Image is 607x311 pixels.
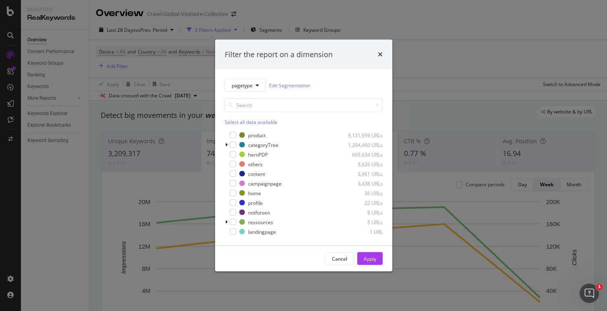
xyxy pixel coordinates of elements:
[248,132,265,138] div: product
[343,228,383,235] div: 1 URL
[248,209,270,216] div: notforseo
[225,98,383,112] input: Search
[248,180,282,187] div: campaignpage
[596,284,603,290] span: 1
[357,252,383,265] button: Apply
[364,255,376,262] div: Apply
[343,170,383,177] div: 3,961 URLs
[343,180,383,187] div: 3,438 URLs
[248,199,263,206] div: profile
[248,170,265,177] div: content
[343,161,383,167] div: 5,626 URLs
[580,284,599,303] iframe: Intercom live chat
[248,228,276,235] div: landingpage
[343,199,383,206] div: 22 URLs
[332,255,347,262] div: Cancel
[225,119,383,126] div: Select all data available
[225,49,333,60] div: Filter the report on a dimension
[343,132,383,138] div: 9,131,959 URLs
[248,189,261,196] div: home
[343,141,383,148] div: 1,294,460 URLs
[248,151,268,158] div: heroPDP
[248,161,263,167] div: others
[225,79,266,92] button: pagetype
[343,218,383,225] div: 5 URLs
[343,209,383,216] div: 8 URLs
[378,49,383,60] div: times
[215,39,392,272] div: modal
[343,151,383,158] div: 665,634 URLs
[269,81,310,89] a: Edit Segmentation
[248,218,273,225] div: ressources
[232,82,253,89] span: pagetype
[343,189,383,196] div: 36 URLs
[248,141,278,148] div: categoryTree
[325,252,354,265] button: Cancel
